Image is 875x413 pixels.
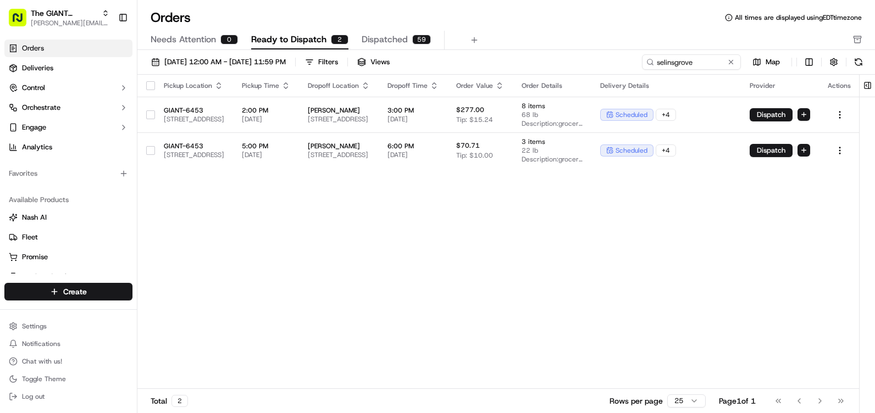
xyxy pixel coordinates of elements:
[456,81,504,90] div: Order Value
[522,110,583,119] span: 68 lb
[851,54,866,70] button: Refresh
[370,57,390,67] span: Views
[22,63,53,73] span: Deliveries
[242,142,290,150] span: 5:00 PM
[146,54,291,70] button: [DATE] 12:00 AM - [DATE] 11:59 PM
[164,81,224,90] div: Pickup Location
[308,142,370,150] span: [PERSON_NAME]
[522,137,583,146] span: 3 items
[4,40,132,57] a: Orders
[766,57,780,67] span: Map
[456,141,480,150] span: $70.71
[456,151,493,160] span: Tip: $10.00
[242,150,290,159] span: [DATE]
[308,106,370,115] span: [PERSON_NAME]
[750,144,793,157] button: Dispatch
[4,191,132,209] div: Available Products
[22,357,62,366] span: Chat with us!
[522,155,583,164] span: Description: grocery bags
[151,395,188,407] div: Total
[4,59,132,77] a: Deliveries
[300,54,343,70] button: Filters
[308,150,370,159] span: [STREET_ADDRESS]
[9,232,128,242] a: Fleet
[4,99,132,116] button: Orchestrate
[22,339,60,348] span: Notifications
[22,122,46,132] span: Engage
[242,115,290,124] span: [DATE]
[4,4,114,31] button: The GIANT Company[PERSON_NAME][EMAIL_ADDRESS][PERSON_NAME][DOMAIN_NAME]
[387,150,439,159] span: [DATE]
[610,395,663,406] p: Rows per page
[387,106,439,115] span: 3:00 PM
[63,286,87,297] span: Create
[9,252,128,262] a: Promise
[31,8,97,19] button: The GIANT Company
[4,228,132,246] button: Fleet
[522,81,583,90] div: Order Details
[9,213,128,222] a: Nash AI
[22,43,44,53] span: Orders
[164,115,224,124] span: [STREET_ADDRESS]
[4,79,132,97] button: Control
[331,35,348,44] div: 2
[22,232,38,242] span: Fleet
[456,105,484,114] span: $277.00
[22,322,47,331] span: Settings
[522,102,583,110] span: 8 items
[719,395,756,406] div: Page 1 of 1
[308,81,370,90] div: Dropoff Location
[31,19,109,27] button: [PERSON_NAME][EMAIL_ADDRESS][PERSON_NAME][DOMAIN_NAME]
[387,115,439,124] span: [DATE]
[151,9,191,26] h1: Orders
[735,13,862,22] span: All times are displayed using EDT timezone
[164,142,224,150] span: GIANT-6453
[4,165,132,182] div: Favorites
[22,252,48,262] span: Promise
[22,103,60,113] span: Orchestrate
[318,57,338,67] div: Filters
[4,283,132,300] button: Create
[4,138,132,156] a: Analytics
[4,119,132,136] button: Engage
[750,81,810,90] div: Provider
[616,110,647,119] span: scheduled
[600,81,732,90] div: Delivery Details
[4,336,132,351] button: Notifications
[151,33,216,46] span: Needs Attention
[242,81,290,90] div: Pickup Time
[220,35,238,44] div: 0
[4,319,132,334] button: Settings
[362,33,408,46] span: Dispatched
[352,54,395,70] button: Views
[750,108,793,121] button: Dispatch
[4,371,132,387] button: Toggle Theme
[656,144,676,157] div: + 4
[251,33,326,46] span: Ready to Dispatch
[387,81,439,90] div: Dropoff Time
[642,54,741,70] input: Type to search
[4,354,132,369] button: Chat with us!
[456,115,493,124] span: Tip: $15.24
[656,109,676,121] div: + 4
[9,272,128,282] a: Product Catalog
[522,146,583,155] span: 22 lb
[22,142,52,152] span: Analytics
[22,392,45,401] span: Log out
[22,213,47,222] span: Nash AI
[4,389,132,404] button: Log out
[412,35,431,44] div: 59
[22,375,66,383] span: Toggle Theme
[22,83,45,93] span: Control
[4,248,132,266] button: Promise
[171,395,188,407] div: 2
[522,119,583,128] span: Description: grocery bags
[242,106,290,115] span: 2:00 PM
[828,81,852,90] div: Actions
[164,57,286,67] span: [DATE] 12:00 AM - [DATE] 11:59 PM
[22,272,75,282] span: Product Catalog
[164,106,224,115] span: GIANT-6453
[164,150,224,159] span: [STREET_ADDRESS]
